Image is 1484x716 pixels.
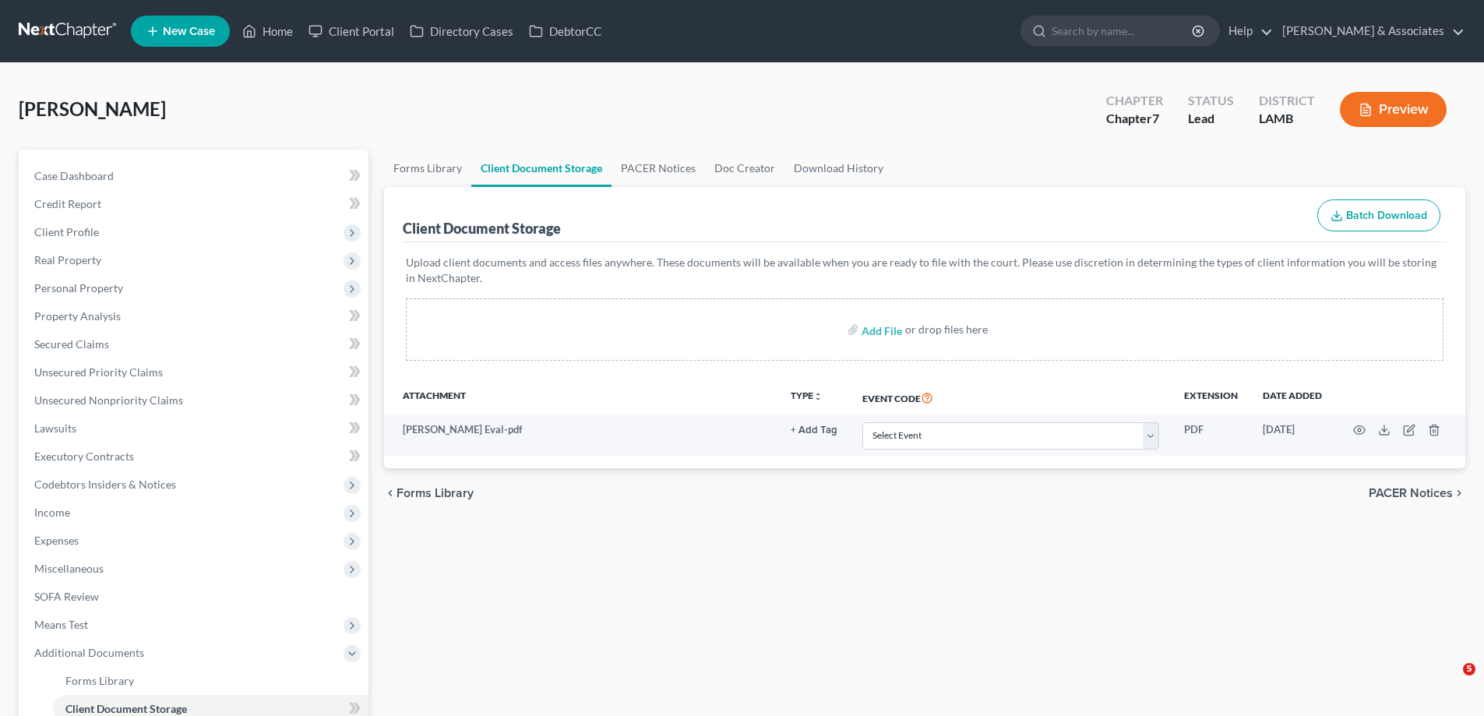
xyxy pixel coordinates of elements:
[784,150,893,187] a: Download History
[1188,92,1234,110] div: Status
[34,478,176,491] span: Codebtors Insiders & Notices
[65,674,134,687] span: Forms Library
[22,443,368,471] a: Executory Contracts
[1106,110,1163,128] div: Chapter
[301,17,402,45] a: Client Portal
[705,150,784,187] a: Doc Creator
[19,97,166,120] span: [PERSON_NAME]
[384,379,778,415] th: Attachment
[22,162,368,190] a: Case Dashboard
[1152,111,1159,125] span: 7
[34,281,123,295] span: Personal Property
[1431,663,1468,700] iframe: Intercom live chat
[397,487,474,499] span: Forms Library
[402,17,521,45] a: Directory Cases
[850,379,1172,415] th: Event Code
[163,26,215,37] span: New Case
[1259,110,1315,128] div: LAMB
[1221,17,1273,45] a: Help
[65,702,187,715] span: Client Document Storage
[34,197,101,210] span: Credit Report
[34,534,79,547] span: Expenses
[521,17,609,45] a: DebtorCC
[612,150,705,187] a: PACER Notices
[34,309,121,323] span: Property Analysis
[34,618,88,631] span: Means Test
[1259,92,1315,110] div: District
[34,393,183,407] span: Unsecured Nonpriority Claims
[1052,16,1194,45] input: Search by name...
[406,255,1443,286] p: Upload client documents and access files anywhere. These documents will be available when you are...
[34,365,163,379] span: Unsecured Priority Claims
[22,302,368,330] a: Property Analysis
[1250,415,1334,456] td: [DATE]
[34,337,109,351] span: Secured Claims
[22,414,368,443] a: Lawsuits
[22,583,368,611] a: SOFA Review
[1369,487,1465,499] button: PACER Notices chevron_right
[384,487,397,499] i: chevron_left
[384,150,471,187] a: Forms Library
[34,646,144,659] span: Additional Documents
[1172,415,1250,456] td: PDF
[1453,487,1465,499] i: chevron_right
[1274,17,1465,45] a: [PERSON_NAME] & Associates
[791,391,823,401] button: TYPEunfold_more
[1317,199,1440,232] button: Batch Download
[384,415,778,456] td: [PERSON_NAME] Eval-pdf
[791,425,837,436] button: + Add Tag
[22,386,368,414] a: Unsecured Nonpriority Claims
[471,150,612,187] a: Client Document Storage
[1340,92,1447,127] button: Preview
[1172,379,1250,415] th: Extension
[34,253,101,266] span: Real Property
[34,506,70,519] span: Income
[34,169,114,182] span: Case Dashboard
[34,590,99,603] span: SOFA Review
[1369,487,1453,499] span: PACER Notices
[34,225,99,238] span: Client Profile
[1463,663,1475,675] span: 5
[403,219,561,238] div: Client Document Storage
[34,421,76,435] span: Lawsuits
[384,487,474,499] button: chevron_left Forms Library
[22,190,368,218] a: Credit Report
[791,422,837,437] a: + Add Tag
[234,17,301,45] a: Home
[1188,110,1234,128] div: Lead
[813,392,823,401] i: unfold_more
[53,667,368,695] a: Forms Library
[34,562,104,575] span: Miscellaneous
[1250,379,1334,415] th: Date added
[905,322,988,337] div: or drop files here
[22,330,368,358] a: Secured Claims
[22,358,368,386] a: Unsecured Priority Claims
[34,450,134,463] span: Executory Contracts
[1106,92,1163,110] div: Chapter
[1346,209,1427,222] span: Batch Download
